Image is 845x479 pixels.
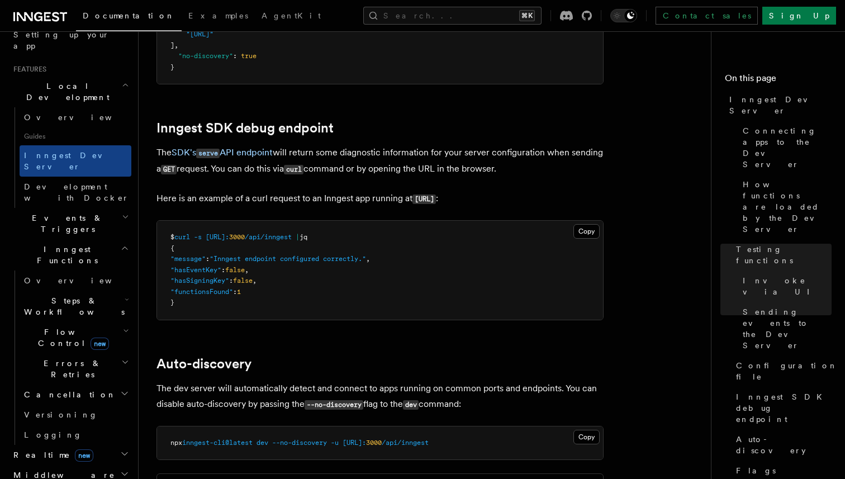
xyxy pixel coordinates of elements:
[9,449,93,461] span: Realtime
[172,147,273,158] a: SDK'sserveAPI endpoint
[20,107,131,127] a: Overview
[284,165,303,174] code: curl
[9,25,131,56] a: Setting up your app
[255,3,327,30] a: AgentKit
[170,298,174,306] span: }
[206,255,210,263] span: :
[736,360,838,382] span: Configuration file
[221,266,225,274] span: :
[9,212,122,235] span: Events & Triggers
[170,277,229,284] span: "hasSigningKey"
[20,291,131,322] button: Steps & Workflows
[738,302,832,355] a: Sending events to the Dev Server
[253,277,257,284] span: ,
[20,326,123,349] span: Flow Control
[743,179,832,235] span: How functions are loaded by the Dev Server
[296,233,300,241] span: |
[9,107,131,208] div: Local Development
[188,11,248,20] span: Examples
[174,41,178,49] span: ,
[20,389,116,400] span: Cancellation
[156,120,334,136] a: Inngest SDK debug endpoint
[196,149,220,158] code: serve
[170,266,221,274] span: "hasEventKey"
[732,429,832,461] a: Auto-discovery
[170,439,182,447] span: npx
[736,434,832,456] span: Auto-discovery
[229,233,245,241] span: 3000
[366,439,382,447] span: 3000
[206,233,229,241] span: [URL]:
[24,430,82,439] span: Logging
[366,255,370,263] span: ,
[738,121,832,174] a: Connecting apps to the Dev Server
[170,244,174,252] span: {
[20,145,131,177] a: Inngest Dev Server
[743,125,832,170] span: Connecting apps to the Dev Server
[519,10,535,21] kbd: ⌘K
[210,255,366,263] span: "Inngest endpoint configured correctly."
[170,63,174,71] span: }
[229,277,233,284] span: :
[736,391,832,425] span: Inngest SDK debug endpoint
[20,295,125,317] span: Steps & Workflows
[233,277,253,284] span: false
[237,288,241,296] span: 1
[233,288,237,296] span: :
[182,439,253,447] span: inngest-cli@latest
[9,445,131,465] button: Realtimenew
[20,127,131,145] span: Guides
[610,9,637,22] button: Toggle dark mode
[225,266,245,274] span: false
[9,76,131,107] button: Local Development
[75,449,93,462] span: new
[9,239,131,271] button: Inngest Functions
[331,439,339,447] span: -u
[732,355,832,387] a: Configuration file
[20,271,131,291] a: Overview
[732,387,832,429] a: Inngest SDK debug endpoint
[233,52,237,60] span: :
[300,233,307,241] span: jq
[9,80,122,103] span: Local Development
[156,356,251,372] a: Auto-discovery
[20,358,121,380] span: Errors & Retries
[170,41,174,49] span: ]
[20,353,131,385] button: Errors & Retries
[156,145,604,177] p: The will return some diagnostic information for your server configuration when sending a request....
[170,288,233,296] span: "functionsFound"
[573,430,600,444] button: Copy
[363,7,542,25] button: Search...⌘K
[24,151,120,171] span: Inngest Dev Server
[729,94,832,116] span: Inngest Dev Server
[24,182,129,202] span: Development with Docker
[182,3,255,30] a: Examples
[178,52,233,60] span: "no-discovery"
[245,233,292,241] span: /api/inngest
[186,30,213,38] span: "[URL]"
[736,244,832,266] span: Testing functions
[762,7,836,25] a: Sign Up
[9,208,131,239] button: Events & Triggers
[194,233,202,241] span: -s
[24,276,139,285] span: Overview
[241,52,257,60] span: true
[91,338,109,350] span: new
[732,239,832,271] a: Testing functions
[743,275,832,297] span: Invoke via UI
[272,439,327,447] span: --no-discovery
[736,465,776,476] span: Flags
[20,425,131,445] a: Logging
[20,322,131,353] button: Flow Controlnew
[170,233,174,241] span: $
[743,306,832,351] span: Sending events to the Dev Server
[156,381,604,412] p: The dev server will automatically detect and connect to apps running on common ports and endpoint...
[245,266,249,274] span: ,
[412,195,436,204] code: [URL]
[305,400,363,410] code: --no-discovery
[161,165,177,174] code: GET
[257,439,268,447] span: dev
[83,11,175,20] span: Documentation
[76,3,182,31] a: Documentation
[24,113,139,122] span: Overview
